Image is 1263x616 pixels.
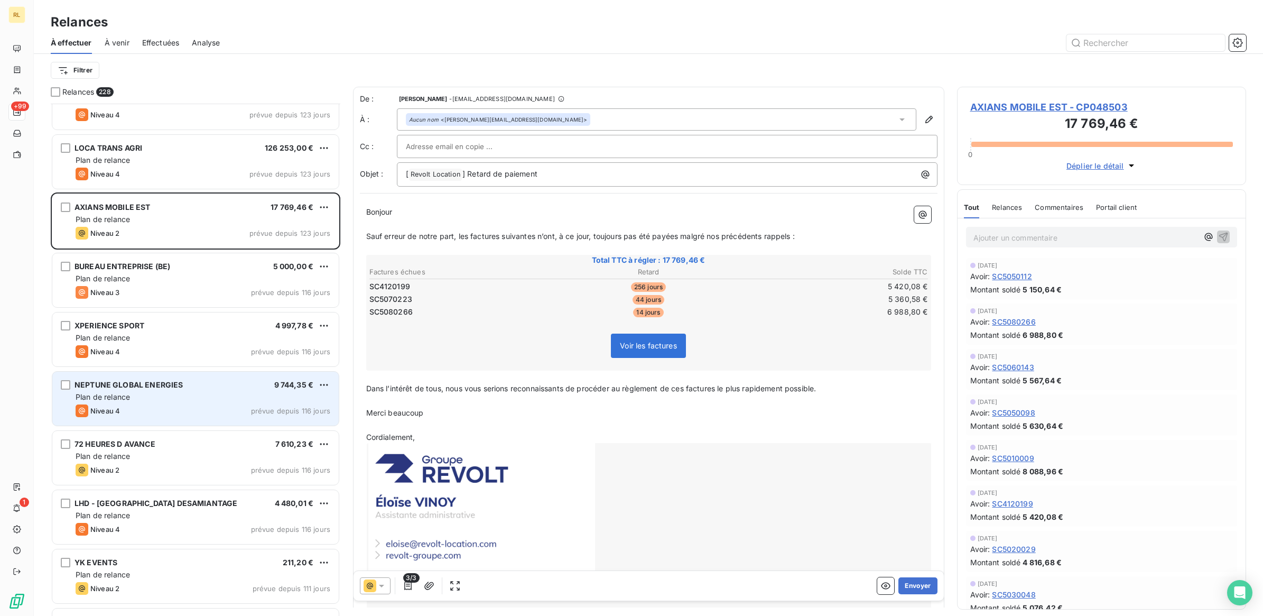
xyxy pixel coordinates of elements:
[105,38,129,48] span: À venir
[275,439,314,448] span: 7 610,23 €
[1063,160,1140,172] button: Déplier le détail
[369,281,410,292] span: SC4120199
[90,525,120,534] span: Niveau 4
[1023,284,1062,295] span: 5 150,64 €
[992,407,1035,418] span: SC5050098
[970,602,1021,613] span: Montant soldé
[970,100,1233,114] span: AXIANS MOBILE EST - CP048503
[253,584,330,593] span: prévue depuis 111 jours
[633,308,663,317] span: 14 jours
[366,408,424,417] span: Merci beaucoup
[1066,34,1225,51] input: Rechercher
[249,170,330,178] span: prévue depuis 123 jours
[462,169,537,178] span: ] Retard de paiement
[631,282,666,292] span: 256 jours
[970,362,990,373] span: Avoir :
[366,232,795,241] span: Sauf erreur de notre part, les factures suivantes n’ont, à ce jour, toujours pas été payées malgr...
[992,203,1022,212] span: Relances
[742,306,928,318] td: 6 988,80 €
[409,116,588,123] div: <[PERSON_NAME][EMAIL_ADDRESS][DOMAIN_NAME]>
[742,293,928,305] td: 5 360,58 €
[75,321,144,330] span: XPERIENCE SPORT
[1023,602,1063,613] span: 5 076,42 €
[1066,160,1124,171] span: Déplier le détail
[275,499,314,508] span: 4 480,01 €
[978,262,998,269] span: [DATE]
[275,321,314,330] span: 4 997,78 €
[978,353,998,360] span: [DATE]
[399,96,448,102] span: [PERSON_NAME]
[978,308,998,314] span: [DATE]
[898,577,937,594] button: Envoyer
[970,466,1021,477] span: Montant soldé
[75,499,237,508] span: LHD - [GEOGRAPHIC_DATA] DESAMIANTAGE
[992,498,1033,509] span: SC4120199
[251,525,330,534] span: prévue depuis 116 jours
[369,307,413,317] span: SC5080266
[76,274,130,283] span: Plan de relance
[76,155,130,164] span: Plan de relance
[970,589,990,600] span: Avoir :
[75,143,142,152] span: LOCA TRANS AGRI
[970,511,1021,522] span: Montant soldé
[251,466,330,474] span: prévue depuis 116 jours
[742,281,928,292] td: 5 420,08 €
[555,266,741,278] th: Retard
[403,573,419,583] span: 3/3
[76,333,130,342] span: Plan de relance
[90,288,119,297] span: Niveau 3
[978,399,998,405] span: [DATE]
[90,170,120,178] span: Niveau 4
[249,111,330,119] span: prévue depuis 123 jours
[265,143,313,152] span: 126 253,00 €
[449,96,554,102] span: - [EMAIL_ADDRESS][DOMAIN_NAME]
[283,558,313,567] span: 211,20 €
[75,203,151,212] span: AXIANS MOBILE EST
[1023,420,1063,431] span: 5 630,64 €
[992,362,1034,373] span: SC5060143
[369,266,555,278] th: Factures échues
[76,215,130,224] span: Plan de relance
[76,452,130,461] span: Plan de relance
[274,380,314,389] span: 9 744,35 €
[1023,557,1062,568] span: 4 816,68 €
[75,558,117,567] span: YK EVENTS
[970,407,990,418] span: Avoir :
[992,453,1034,464] span: SC5010009
[90,347,120,356] span: Niveau 4
[970,329,1021,341] span: Montant soldé
[366,433,415,442] span: Cordialement,
[970,271,990,282] span: Avoir :
[360,94,397,104] span: De :
[970,316,990,327] span: Avoir :
[360,114,397,125] label: À :
[142,38,180,48] span: Effectuées
[368,255,930,265] span: Total TTC à régler : 17 769,46 €
[51,62,99,79] button: Filtrer
[970,544,990,555] span: Avoir :
[742,266,928,278] th: Solde TTC
[992,589,1035,600] span: SC5030048
[1023,511,1063,522] span: 5 420,08 €
[273,262,314,271] span: 5 000,00 €
[992,271,1032,282] span: SC5050112
[360,169,384,178] span: Objet :
[409,169,462,181] span: Revolt Location
[271,203,313,212] span: 17 769,46 €
[1035,203,1083,212] span: Commentaires
[406,139,519,154] input: Adresse email en copie ...
[620,341,677,350] span: Voir les factures
[970,114,1233,135] h3: 17 769,46 €
[11,102,29,111] span: +99
[51,104,340,616] div: grid
[970,375,1021,386] span: Montant soldé
[76,511,130,520] span: Plan de relance
[964,203,980,212] span: Tout
[970,498,990,509] span: Avoir :
[76,392,130,401] span: Plan de relance
[1096,203,1137,212] span: Portail client
[369,294,412,305] span: SC5070223
[90,229,119,237] span: Niveau 2
[633,295,664,305] span: 44 jours
[90,466,119,474] span: Niveau 2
